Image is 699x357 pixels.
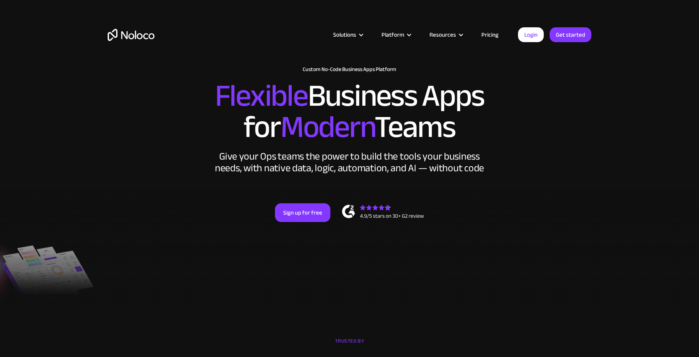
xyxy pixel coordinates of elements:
[518,27,544,42] a: Login
[108,80,591,143] h2: Business Apps for Teams
[215,67,308,125] span: Flexible
[429,30,456,40] div: Resources
[472,30,508,40] a: Pricing
[420,30,472,40] div: Resources
[213,151,486,174] div: Give your Ops teams the power to build the tools your business needs, with native data, logic, au...
[372,30,420,40] div: Platform
[381,30,404,40] div: Platform
[275,203,330,222] a: Sign up for free
[550,27,591,42] a: Get started
[280,98,374,156] span: Modern
[108,29,154,41] a: home
[333,30,356,40] div: Solutions
[323,30,372,40] div: Solutions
